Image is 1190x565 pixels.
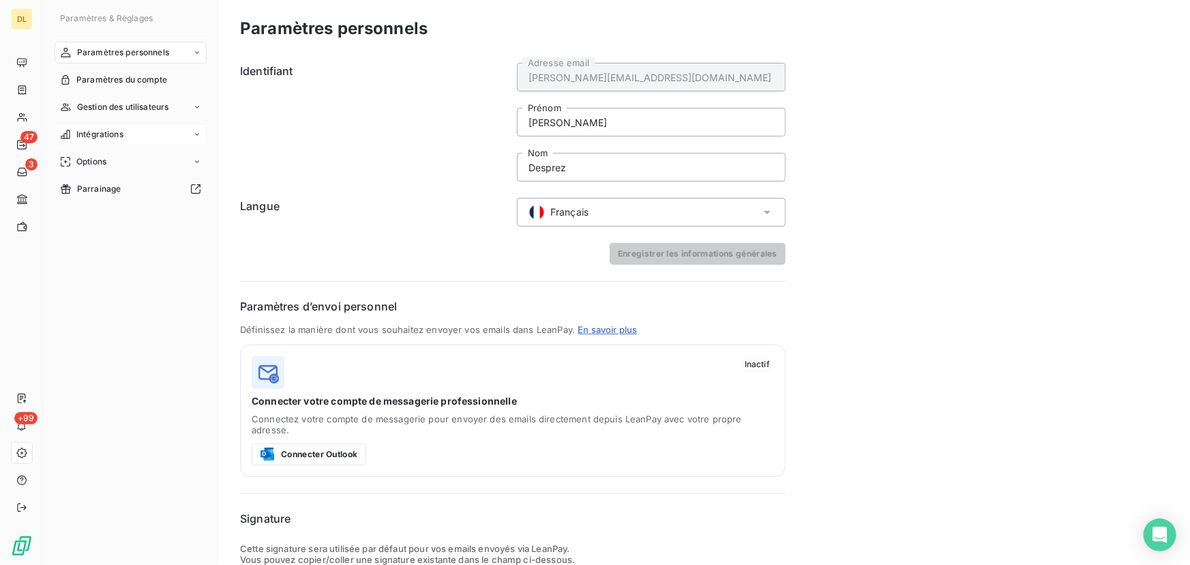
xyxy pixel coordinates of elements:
[76,128,123,141] span: Intégrations
[252,414,774,435] span: Connectez votre compte de messagerie pour envoyer des emails directement depuis LeanPay avec votr...
[11,535,33,557] img: Logo LeanPay
[240,324,575,335] span: Définissez la manière dont vous souhaitez envoyer vos emails dans LeanPay.
[240,298,786,315] h6: Paramètres d’envoi personnel
[252,444,366,465] button: Connecter Outlook
[77,46,169,59] span: Paramètres personnels
[55,69,207,91] a: Paramètres du compte
[77,183,121,195] span: Parrainage
[240,554,786,565] p: Vous pouvez copier/coller une signature existante dans le champ ci-dessous.
[14,412,38,424] span: +99
[240,63,509,182] h6: Identifiant
[1144,519,1176,551] div: Open Intercom Messenger
[741,356,774,373] span: Inactif
[77,101,169,113] span: Gestion des utilisateurs
[517,63,786,91] input: placeholder
[240,16,428,41] h3: Paramètres personnels
[550,205,589,219] span: Français
[610,243,786,265] button: Enregistrer les informations générales
[76,156,106,168] span: Options
[240,510,786,527] h6: Signature
[252,356,284,389] img: logo
[20,131,38,143] span: 47
[240,198,509,227] h6: Langue
[517,108,786,136] input: placeholder
[11,8,33,30] div: DL
[578,324,637,335] a: En savoir plus
[25,158,38,171] span: 3
[517,153,786,182] input: placeholder
[252,394,774,408] span: Connecter votre compte de messagerie professionnelle
[55,178,207,200] a: Parrainage
[240,543,786,554] p: Cette signature sera utilisée par défaut pour vos emails envoyés via LeanPay.
[76,74,167,86] span: Paramètres du compte
[60,13,153,23] span: Paramètres & Réglages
